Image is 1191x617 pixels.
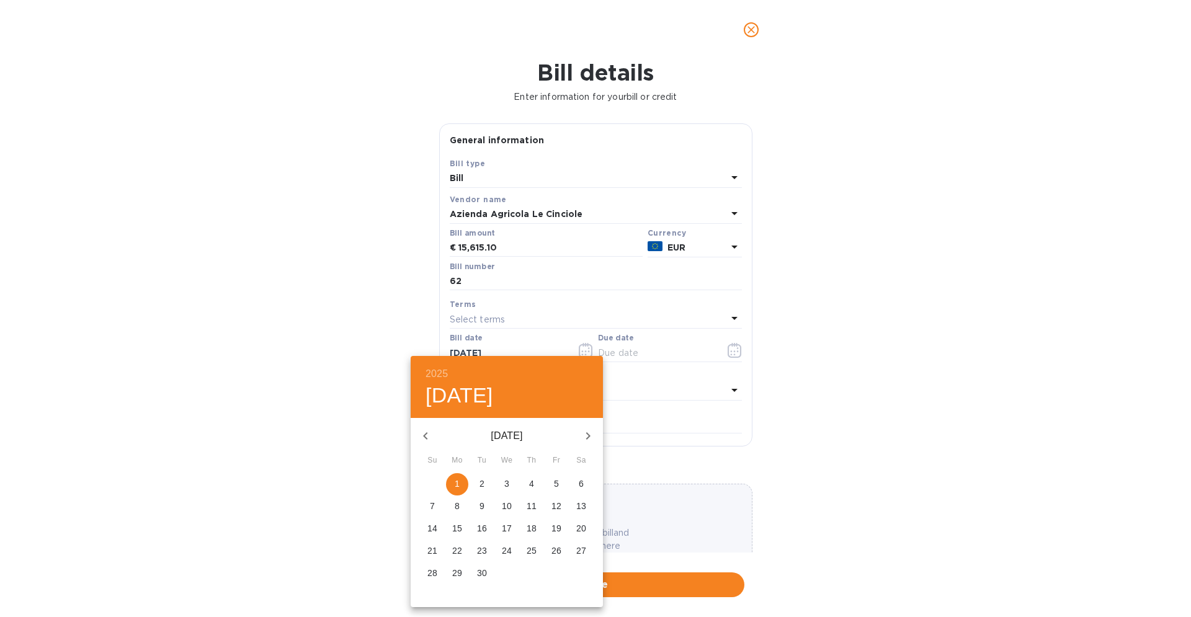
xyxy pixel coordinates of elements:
[570,455,592,467] span: Sa
[471,473,493,495] button: 2
[426,365,448,383] button: 2025
[446,455,468,467] span: Mo
[502,522,512,535] p: 17
[477,544,487,557] p: 23
[440,428,573,443] p: [DATE]
[570,518,592,540] button: 20
[452,544,462,557] p: 22
[421,562,444,585] button: 28
[446,518,468,540] button: 15
[551,544,561,557] p: 26
[527,522,537,535] p: 18
[502,500,512,512] p: 10
[496,455,518,467] span: We
[527,544,537,557] p: 25
[551,522,561,535] p: 19
[570,473,592,495] button: 6
[545,518,568,540] button: 19
[554,477,559,490] p: 5
[427,522,437,535] p: 14
[570,540,592,562] button: 27
[421,495,444,518] button: 7
[421,455,444,467] span: Su
[520,495,543,518] button: 11
[520,473,543,495] button: 4
[520,455,543,467] span: Th
[496,473,518,495] button: 3
[421,518,444,540] button: 14
[480,500,484,512] p: 9
[480,477,484,490] p: 2
[551,500,561,512] p: 12
[502,544,512,557] p: 24
[446,562,468,585] button: 29
[452,522,462,535] p: 15
[579,477,584,490] p: 6
[446,540,468,562] button: 22
[545,495,568,518] button: 12
[570,495,592,518] button: 13
[527,500,537,512] p: 11
[455,477,460,490] p: 1
[471,562,493,585] button: 30
[471,540,493,562] button: 23
[421,540,444,562] button: 21
[576,500,586,512] p: 13
[545,473,568,495] button: 5
[471,495,493,518] button: 9
[455,500,460,512] p: 8
[471,518,493,540] button: 16
[504,477,509,490] p: 3
[520,540,543,562] button: 25
[496,540,518,562] button: 24
[452,567,462,579] p: 29
[446,473,468,495] button: 1
[427,544,437,557] p: 21
[477,522,487,535] p: 16
[545,455,568,467] span: Fr
[545,540,568,562] button: 26
[426,383,493,409] button: [DATE]
[430,500,435,512] p: 7
[446,495,468,518] button: 8
[471,455,493,467] span: Tu
[576,544,586,557] p: 27
[529,477,534,490] p: 4
[576,522,586,535] p: 20
[496,495,518,518] button: 10
[496,518,518,540] button: 17
[427,567,437,579] p: 28
[520,518,543,540] button: 18
[477,567,487,579] p: 30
